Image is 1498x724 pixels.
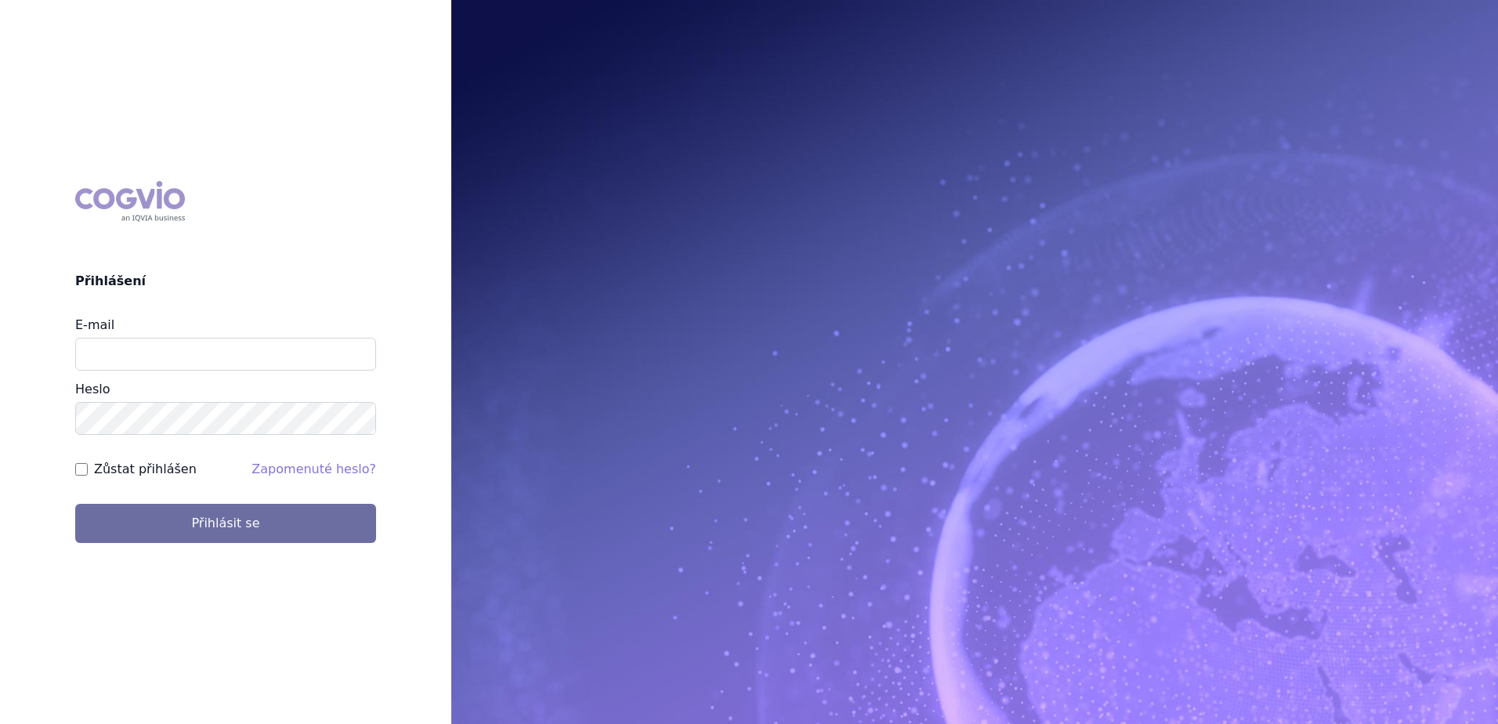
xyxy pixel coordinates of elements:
label: Heslo [75,382,110,396]
label: E-mail [75,317,114,332]
a: Zapomenuté heslo? [251,462,376,476]
div: COGVIO [75,181,185,222]
label: Zůstat přihlášen [94,460,197,479]
h2: Přihlášení [75,272,376,291]
button: Přihlásit se [75,504,376,543]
